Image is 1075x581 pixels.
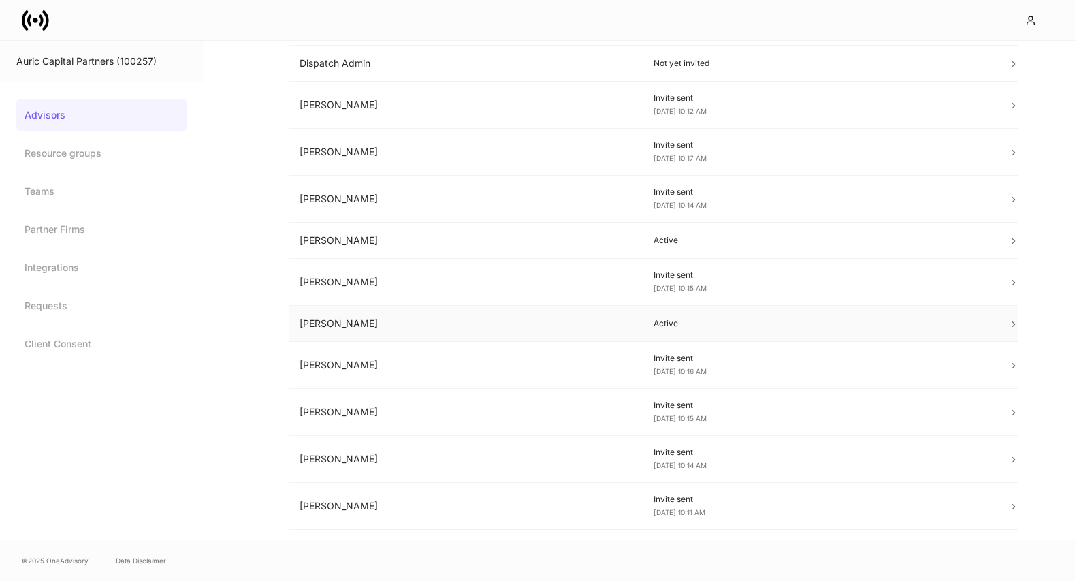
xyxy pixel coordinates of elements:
p: Invite sent [654,93,986,104]
p: Invite sent [654,140,986,151]
p: Invite sent [654,400,986,411]
a: Teams [16,175,187,208]
span: [DATE] 10:11 AM [654,508,705,516]
td: [PERSON_NAME] [289,342,643,389]
p: Active [654,318,986,329]
span: [DATE] 10:14 AM [654,201,707,209]
a: Integrations [16,251,187,284]
a: Advisors [16,99,187,131]
p: Invite sent [654,447,986,458]
span: [DATE] 10:17 AM [654,154,707,162]
span: [DATE] 10:15 AM [654,414,707,422]
td: Dispatch Admin [289,46,643,82]
a: Requests [16,289,187,322]
td: [PERSON_NAME] [289,259,643,306]
a: Data Disclaimer [116,555,166,566]
span: [DATE] 10:14 AM [654,461,707,469]
td: [PERSON_NAME] [289,306,643,342]
td: [PERSON_NAME] [289,176,643,223]
a: Resource groups [16,137,187,170]
span: [DATE] 10:15 AM [654,284,707,292]
td: [PERSON_NAME] [289,483,643,530]
td: [PERSON_NAME] [289,436,643,483]
p: Not yet invited [654,58,986,69]
div: Auric Capital Partners (100257) [16,54,187,68]
p: Active [654,235,986,246]
td: [PERSON_NAME] [289,530,643,566]
a: Partner Firms [16,213,187,246]
p: Invite sent [654,353,986,364]
span: [DATE] 10:12 AM [654,107,707,115]
p: Invite sent [654,494,986,505]
p: Invite sent [654,187,986,198]
td: [PERSON_NAME] [289,82,643,129]
td: [PERSON_NAME] [289,223,643,259]
span: [DATE] 10:16 AM [654,367,707,375]
td: [PERSON_NAME] [289,129,643,176]
p: Invite sent [654,270,986,281]
td: [PERSON_NAME] [289,389,643,436]
span: © 2025 OneAdvisory [22,555,89,566]
a: Client Consent [16,328,187,360]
